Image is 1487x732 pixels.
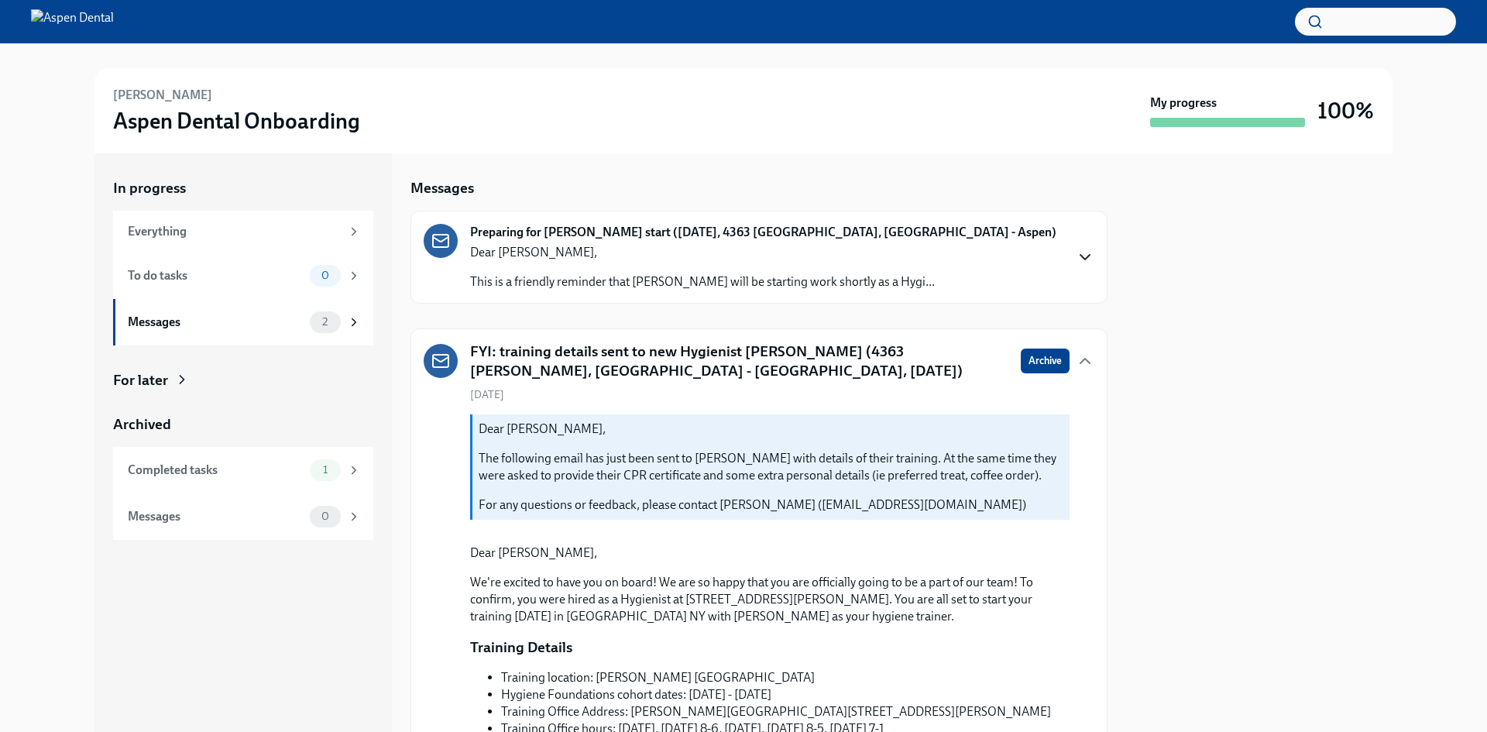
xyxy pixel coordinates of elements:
[113,414,373,435] a: Archived
[410,178,474,198] h5: Messages
[128,267,304,284] div: To do tasks
[479,421,1063,438] p: Dear [PERSON_NAME],
[479,450,1063,484] p: The following email has just been sent to [PERSON_NAME] with details of their training. At the sa...
[479,497,1063,514] p: For any questions or feedback, please contact [PERSON_NAME] ([EMAIL_ADDRESS][DOMAIN_NAME])
[113,87,212,104] h6: [PERSON_NAME]
[501,703,1051,720] li: Training Office Address: [PERSON_NAME][GEOGRAPHIC_DATA][STREET_ADDRESS][PERSON_NAME]
[128,508,304,525] div: Messages
[470,342,1008,381] h5: FYI: training details sent to new Hygienist [PERSON_NAME] (4363 [PERSON_NAME], [GEOGRAPHIC_DATA] ...
[470,224,1056,241] strong: Preparing for [PERSON_NAME] start ([DATE], 4363 [GEOGRAPHIC_DATA], [GEOGRAPHIC_DATA] - Aspen)
[113,447,373,493] a: Completed tasks1
[312,270,338,281] span: 0
[501,669,1051,686] li: Training location: [PERSON_NAME] [GEOGRAPHIC_DATA]
[1029,353,1062,369] span: Archive
[470,273,935,290] p: This is a friendly reminder that [PERSON_NAME] will be starting work shortly as a Hygi...
[470,637,572,658] p: Training Details
[113,178,373,198] a: In progress
[312,510,338,522] span: 0
[1150,95,1217,112] strong: My progress
[313,316,337,328] span: 2
[1021,349,1070,373] button: Archive
[113,493,373,540] a: Messages0
[113,107,360,135] h3: Aspen Dental Onboarding
[314,464,337,476] span: 1
[128,462,304,479] div: Completed tasks
[113,370,373,390] a: For later
[501,686,1051,703] li: Hygiene Foundations cohort dates: [DATE] - [DATE]
[113,253,373,299] a: To do tasks0
[470,545,1070,562] p: Dear [PERSON_NAME],
[470,387,504,402] span: [DATE]
[113,299,373,345] a: Messages2
[113,370,168,390] div: For later
[470,574,1070,625] p: We're excited to have you on board! We are so happy that you are officially going to be a part of...
[128,223,341,240] div: Everything
[1317,97,1374,125] h3: 100%
[470,244,935,261] p: Dear [PERSON_NAME],
[113,211,373,253] a: Everything
[128,314,304,331] div: Messages
[31,9,114,34] img: Aspen Dental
